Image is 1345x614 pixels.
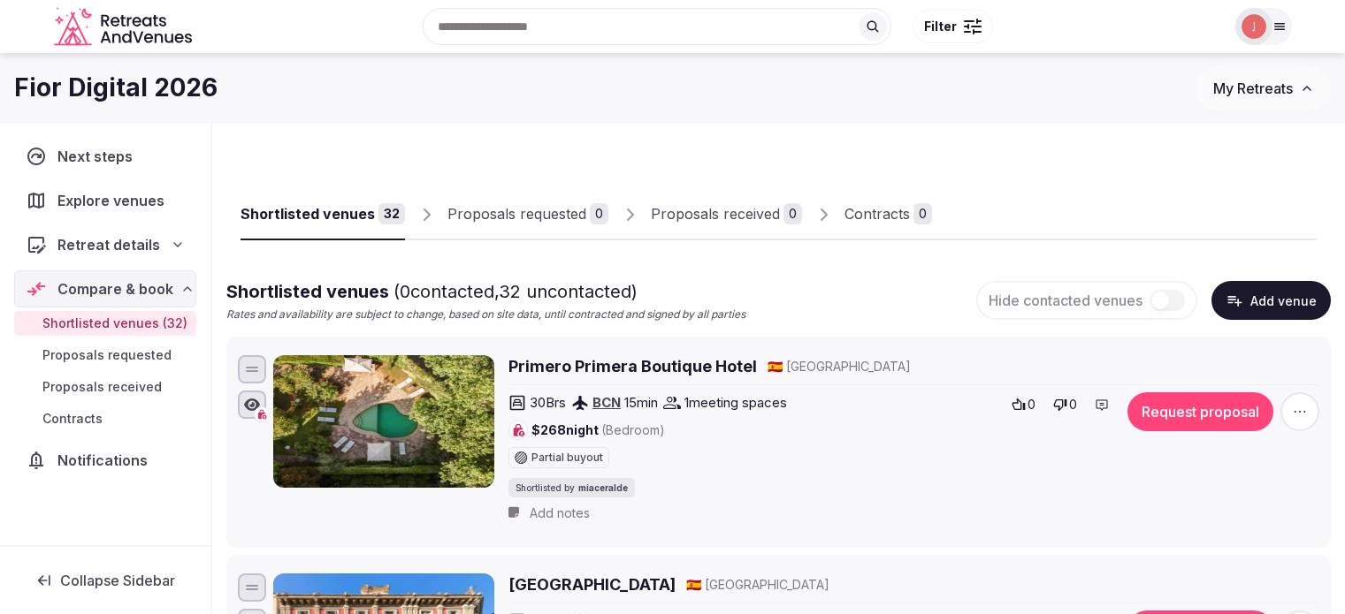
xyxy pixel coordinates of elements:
a: Shortlisted venues32 [241,189,405,240]
span: (Bedroom) [601,422,665,437]
div: Proposals requested [447,203,586,224]
a: Proposals requested0 [447,189,608,240]
button: Filter [913,10,993,43]
span: Hide contacted venues [989,292,1142,309]
button: 🇪🇸 [768,358,783,375]
a: Primero Primera Boutique Hotel [508,355,757,377]
span: Notifications [57,450,155,471]
span: 0 [1069,396,1077,413]
a: Proposals requested [14,343,196,368]
span: 30 Brs [530,393,566,412]
span: [GEOGRAPHIC_DATA] [705,576,829,594]
span: Shortlisted venues [226,281,638,302]
div: Shortlisted venues [241,203,375,224]
span: Explore venues [57,190,172,211]
span: Proposals requested [42,346,172,364]
a: Notifications [14,442,196,479]
span: $268 night [531,421,665,439]
a: Proposals received [14,375,196,399]
span: 15 min [624,393,658,412]
a: Visit the homepage [54,7,195,47]
span: My Retreats [1213,80,1293,97]
span: [GEOGRAPHIC_DATA] [786,358,911,375]
span: 🇪🇸 [686,577,701,592]
div: 0 [913,203,932,224]
span: Filter [924,18,957,35]
a: Contracts [14,406,196,431]
span: Retreat details [57,234,160,255]
a: Next steps [14,138,196,175]
div: Shortlisted by [508,478,635,497]
button: 0 [1006,392,1041,417]
span: Next steps [57,146,140,167]
span: Collapse Sidebar [60,572,175,589]
div: 0 [783,203,802,224]
button: Add venue [1211,281,1331,320]
a: Shortlisted venues (32) [14,311,196,336]
button: My Retreats [1196,66,1331,110]
span: Contracts [42,410,103,428]
div: 32 [378,203,405,224]
div: 0 [590,203,608,224]
button: Collapse Sidebar [14,561,196,600]
a: BCN [592,394,621,411]
img: Primero Primera Boutique Hotel [273,355,494,488]
span: Proposals received [42,378,162,396]
a: Proposals received0 [651,189,802,240]
span: Shortlisted venues (32) [42,315,187,332]
span: Compare & book [57,278,173,299]
span: ( 0 contacted, 32 uncontacted) [394,281,638,302]
div: Proposals received [651,203,780,224]
svg: Retreats and Venues company logo [54,7,195,47]
a: Explore venues [14,182,196,219]
div: Contracts [844,203,910,224]
span: 0 [1028,396,1035,413]
span: Partial buyout [531,452,603,463]
button: Request proposal [1127,392,1273,431]
span: miaceralde [578,481,628,494]
button: 🇪🇸 [686,576,701,594]
span: Add notes [530,504,590,522]
p: Rates and availability are subject to change, based on site data, until contracted and signed by ... [226,307,745,322]
button: 0 [1048,392,1082,417]
span: 🇪🇸 [768,359,783,374]
img: Joanna Asiukiewicz [1242,14,1266,39]
h1: Fior Digital 2026 [14,71,218,105]
a: Contracts0 [844,189,932,240]
span: 1 meeting spaces [684,393,787,412]
a: [GEOGRAPHIC_DATA] [508,573,676,595]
